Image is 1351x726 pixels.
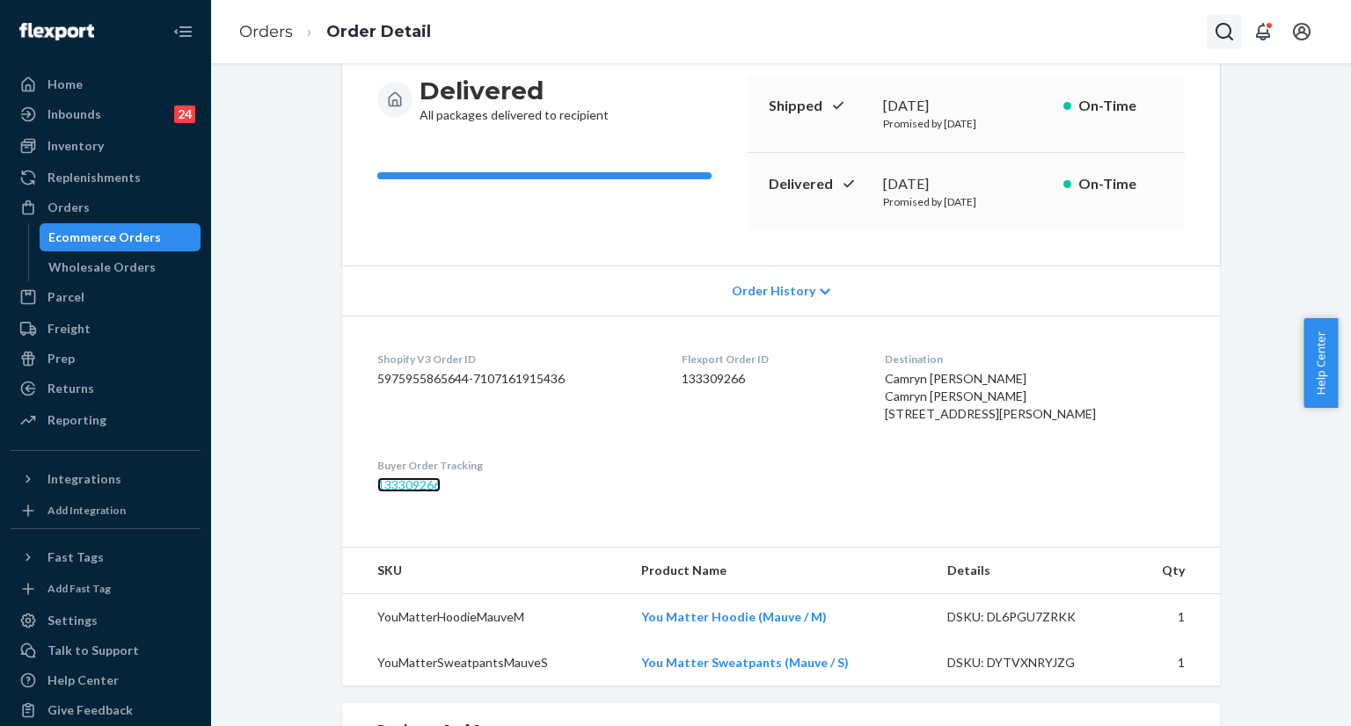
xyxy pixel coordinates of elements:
[11,70,201,98] a: Home
[11,578,201,599] a: Add Fast Tag
[933,548,1127,594] th: Details
[377,458,654,473] dt: Buyer Order Tracking
[885,371,1096,421] span: Camryn [PERSON_NAME] Camryn [PERSON_NAME] [STREET_ADDRESS][PERSON_NAME]
[11,666,201,694] a: Help Center
[947,654,1113,672] div: DSKU: DYTVXNRYJZG
[48,258,156,276] div: Wholesale Orders
[11,696,201,724] button: Give Feedback
[11,283,201,311] a: Parcel
[47,642,139,659] div: Talk to Support
[11,315,201,343] a: Freight
[11,406,201,434] a: Reporting
[342,548,627,594] th: SKU
[11,163,201,192] a: Replenishments
[883,96,1049,116] div: [DATE]
[1127,640,1220,686] td: 1
[47,169,141,186] div: Replenishments
[682,370,858,388] dd: 133309266
[342,640,627,686] td: YouMatterSweatpantsMauveS
[682,352,858,367] dt: Flexport Order ID
[641,655,849,670] a: You Matter Sweatpants (Mauve / S)
[11,345,201,373] a: Prep
[165,14,201,49] button: Close Navigation
[1304,318,1338,408] button: Help Center
[225,6,445,58] ol: breadcrumbs
[19,23,94,40] img: Flexport logo
[420,75,609,106] h3: Delivered
[1127,548,1220,594] th: Qty
[732,282,815,300] span: Order History
[11,636,201,664] a: Talk to Support
[377,477,441,492] a: 133309266
[47,701,133,719] div: Give Feedback
[1127,594,1220,641] td: 1
[47,76,83,93] div: Home
[420,75,609,124] div: All packages delivered to recipient
[641,609,827,624] a: You Matter Hoodie (Mauve / M)
[947,608,1113,626] div: DSKU: DL6PGU7ZRKK
[11,193,201,221] a: Orders
[239,22,293,41] a: Orders
[1078,174,1164,194] p: On-Time
[47,612,98,629] div: Settings
[174,105,195,123] div: 24
[11,606,201,635] a: Settings
[342,594,627,641] td: YouMatterHoodieMauveM
[883,116,1049,131] p: Promised by [DATE]
[47,199,90,216] div: Orders
[326,22,431,41] a: Order Detail
[627,548,933,594] th: Product Name
[1284,14,1319,49] button: Open account menu
[883,194,1049,209] p: Promised by [DATE]
[377,370,654,388] dd: 5975955865644-7107161915436
[47,581,111,596] div: Add Fast Tag
[48,229,161,246] div: Ecommerce Orders
[11,374,201,403] a: Returns
[47,105,101,123] div: Inbounds
[40,253,201,281] a: Wholesale Orders
[47,350,75,367] div: Prep
[1207,14,1242,49] button: Open Search Box
[11,500,201,521] a: Add Integration
[47,672,119,689] div: Help Center
[883,174,1049,194] div: [DATE]
[769,174,869,194] p: Delivered
[47,503,126,518] div: Add Integration
[47,380,94,397] div: Returns
[885,352,1185,367] dt: Destination
[47,137,104,155] div: Inventory
[47,320,91,338] div: Freight
[769,96,869,116] p: Shipped
[377,352,654,367] dt: Shopify V3 Order ID
[40,223,201,251] a: Ecommerce Orders
[1078,96,1164,116] p: On-Time
[47,470,121,488] div: Integrations
[11,465,201,493] button: Integrations
[47,411,106,429] div: Reporting
[11,100,201,128] a: Inbounds24
[47,288,84,306] div: Parcel
[11,132,201,160] a: Inventory
[11,543,201,571] button: Fast Tags
[1245,14,1281,49] button: Open notifications
[47,548,104,566] div: Fast Tags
